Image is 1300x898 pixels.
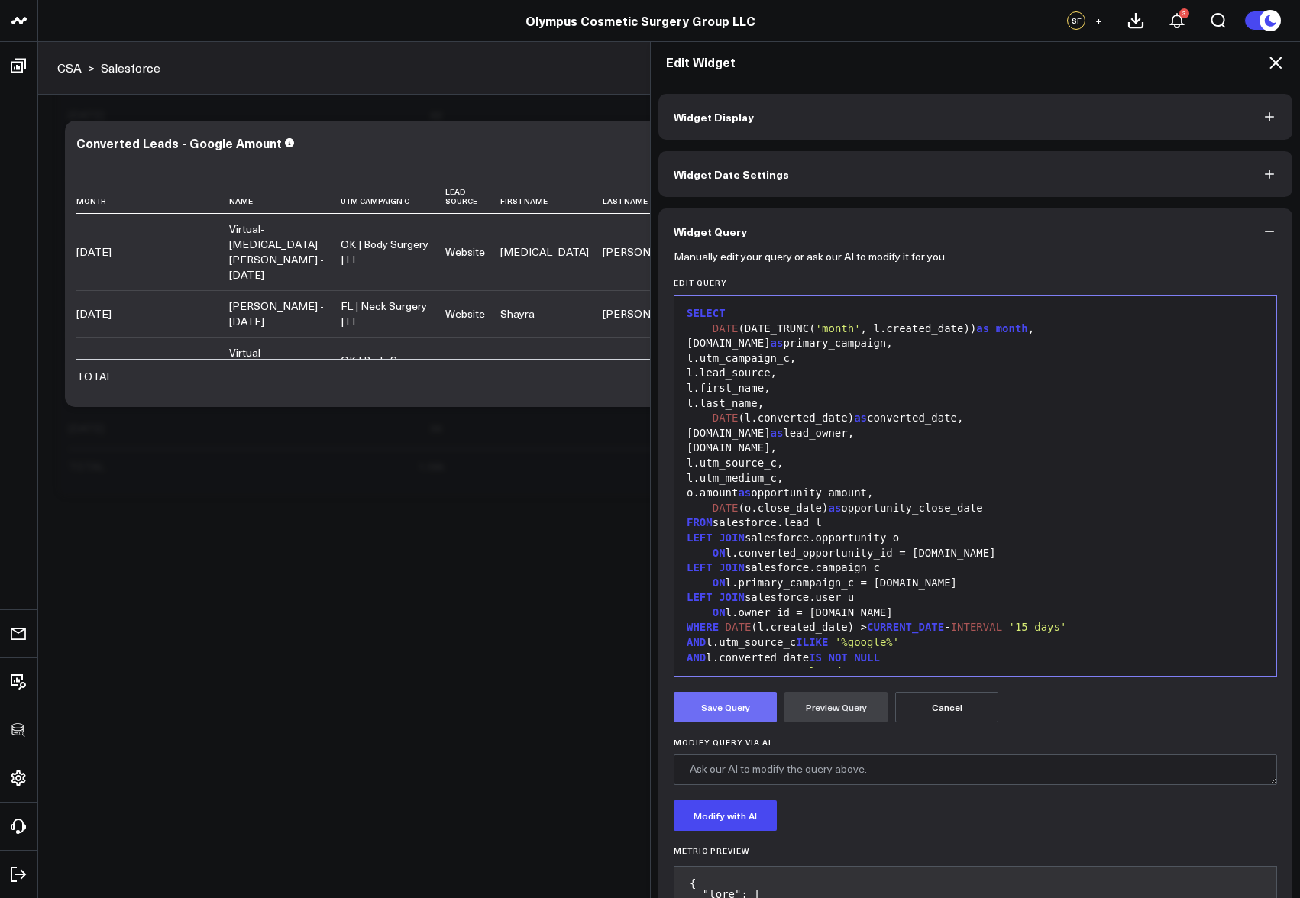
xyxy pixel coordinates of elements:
span: + [1095,15,1102,26]
span: as [738,486,751,499]
span: as [976,322,989,334]
button: Widget Display [658,94,1292,140]
div: o.amount opportunity_amount, [682,486,1269,501]
button: Widget Date Settings [658,151,1292,197]
button: + [1089,11,1108,30]
span: as [771,427,784,439]
div: [DOMAIN_NAME] lead_owner, [682,426,1269,441]
label: Modify Query via AI [674,738,1277,747]
div: l.converted_date [682,651,1269,666]
h2: Edit Widget [666,53,1285,70]
div: salesforce.opportunity o [682,531,1269,546]
span: INTERVAL [951,621,1002,633]
div: (o.close_date) opportunity_close_date [682,501,1269,516]
div: l.last_name, [682,396,1269,412]
div: 3 [1179,8,1189,18]
div: (DATE_TRUNC( , l.created_date)) , [682,321,1269,337]
span: JOIN [719,561,745,573]
span: DATE [713,502,739,514]
div: (l.created_date) > - [682,620,1269,635]
button: Preview Query [784,692,888,722]
div: l.primary_campaign_c = [DOMAIN_NAME] [682,576,1269,591]
div: l.first_name, [682,381,1269,396]
span: NULL [854,651,880,664]
div: [DOMAIN_NAME] primary_campaign, [682,336,1269,351]
span: as [771,337,784,349]
button: Save Query [674,692,777,722]
span: DATE [726,621,752,633]
span: AND [687,636,706,648]
span: FROM [687,516,713,528]
div: l.converted_opportunity_id = [DOMAIN_NAME] [682,546,1269,561]
button: Widget Query [658,208,1292,254]
div: l.utm_source_c, [682,456,1269,471]
label: Edit Query [674,278,1277,287]
span: Widget Display [674,111,754,123]
span: CURRENT_DATE [867,621,944,633]
span: NOT [828,651,847,664]
div: salesforce.campaign c [682,560,1269,576]
span: '15 days' [1009,621,1067,633]
span: ON [713,606,726,619]
div: l.utm_medium_c, [682,471,1269,486]
span: AND [687,651,706,664]
span: '%google%' [835,636,899,648]
span: AND [687,666,706,678]
span: WHERE [687,621,719,633]
span: IS [809,651,822,664]
span: SELECT [687,307,726,319]
button: Modify with AI [674,800,777,831]
div: salesforce.user u [682,590,1269,606]
div: l.utm_source_c [682,635,1269,651]
span: ON [713,577,726,589]
div: SF [1067,11,1085,30]
button: Cancel [895,692,998,722]
span: JOIN [719,531,745,544]
span: ON [713,547,726,559]
div: l.owner_id = [DOMAIN_NAME] [682,606,1269,621]
h6: Metric Preview [674,846,1277,855]
div: l.utm_campaign_c, [682,351,1269,367]
span: Widget Query [674,225,747,237]
span: LEFT [687,561,713,573]
span: DATE [713,412,739,424]
span: LEFT [687,591,713,603]
span: Widget Date Settings [674,168,789,180]
div: o.stage_name = [682,665,1269,680]
span: 'Closed Won' [796,666,873,678]
span: DATE [713,322,739,334]
span: LEFT [687,531,713,544]
span: month [996,322,1028,334]
div: salesforce.lead l [682,515,1269,531]
div: l.lead_source, [682,366,1269,381]
span: JOIN [719,591,745,603]
span: ILIKE [796,636,828,648]
a: Olympus Cosmetic Surgery Group LLC [525,12,755,29]
div: [DOMAIN_NAME], [682,441,1269,456]
span: 'month' [816,322,861,334]
p: Manually edit your query or ask our AI to modify it for you. [674,250,947,263]
span: as [854,412,867,424]
div: (l.converted_date) converted_date, [682,411,1269,426]
span: as [828,502,841,514]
